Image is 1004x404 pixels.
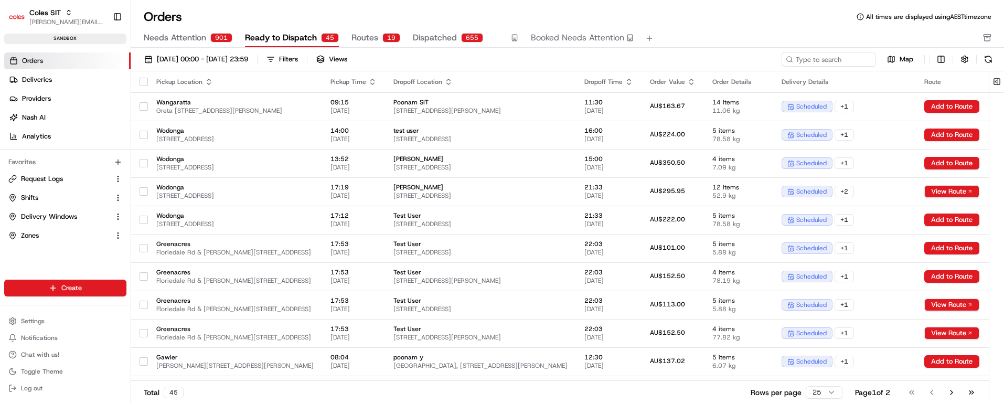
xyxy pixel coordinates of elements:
span: Greenacres [156,296,314,305]
div: + 1 [835,299,854,311]
span: Wodonga [156,211,314,220]
span: AU$350.50 [650,158,685,167]
div: Delivery Details [782,78,907,86]
span: poonam y [393,353,568,362]
span: [DATE] [330,135,377,143]
span: [DATE] [584,163,633,172]
div: Total [144,387,184,398]
span: 78.58 kg [712,135,765,143]
span: AU$152.50 [650,272,685,280]
a: Powered byPylon [74,177,127,186]
span: 17:12 [330,211,377,220]
div: Route [924,78,979,86]
span: Knowledge Base [21,152,80,163]
button: Request Logs [4,171,126,187]
span: Floriedale Rd & [PERSON_NAME][STREET_ADDRESS] [156,305,314,313]
div: 901 [210,33,232,42]
button: View Route [924,327,979,339]
span: 17:53 [330,240,377,248]
span: [GEOGRAPHIC_DATA], [STREET_ADDRESS][PERSON_NAME] [393,362,568,370]
span: test user [393,126,568,135]
span: [DATE] [584,333,633,342]
span: Test User [393,240,568,248]
span: AU$163.67 [650,102,685,110]
span: scheduled [796,131,827,139]
button: View Route [924,299,979,311]
a: Delivery Windows [8,212,110,221]
span: Nash AI [22,113,46,122]
span: Wangaratta [156,98,314,107]
span: [PERSON_NAME][EMAIL_ADDRESS][PERSON_NAME][PERSON_NAME][DOMAIN_NAME] [29,18,104,26]
span: [STREET_ADDRESS][PERSON_NAME] [393,333,568,342]
div: + 1 [835,356,854,367]
button: Toggle Theme [4,364,126,379]
div: 655 [461,33,483,42]
span: Greenacres [156,325,314,333]
div: + 1 [835,271,854,282]
span: Routes [351,31,378,44]
button: Add to Route [924,214,979,226]
a: 📗Knowledge Base [6,148,84,167]
div: Pickup Location [156,78,314,86]
span: [STREET_ADDRESS] [393,192,568,200]
span: scheduled [796,357,827,366]
span: [STREET_ADDRESS][PERSON_NAME] [393,107,568,115]
button: Coles SIT [29,7,61,18]
span: 5 items [712,211,765,220]
span: [STREET_ADDRESS] [156,192,314,200]
input: Type to search [782,52,876,67]
a: Deliveries [4,71,131,88]
div: + 1 [835,101,854,112]
span: [STREET_ADDRESS] [393,163,568,172]
span: Notifications [21,334,58,342]
span: scheduled [796,187,827,196]
span: [PERSON_NAME][STREET_ADDRESS][PERSON_NAME] [156,362,314,370]
span: 17:53 [330,325,377,333]
span: scheduled [796,329,827,337]
div: Order Value [650,78,696,86]
span: 4 items [712,325,765,333]
span: Test User [393,325,568,333]
span: 4 items [712,268,765,277]
span: Toggle Theme [21,367,63,376]
span: [DATE] [584,305,633,313]
span: scheduled [796,301,827,309]
span: Ready to Dispatch [245,31,317,44]
span: 22:03 [584,325,633,333]
span: scheduled [796,216,827,224]
span: 12 items [712,183,765,192]
button: Add to Route [924,355,979,368]
span: Test User [393,268,568,277]
span: Create [61,283,82,293]
span: AU$113.00 [650,300,685,309]
button: Filters [262,52,303,67]
img: Coles SIT [8,8,25,25]
span: AU$137.02 [650,357,685,365]
a: Analytics [4,128,131,145]
img: Nash [10,10,31,31]
span: 17:53 [330,268,377,277]
span: 5 items [712,296,765,305]
p: Rows per page [751,387,802,398]
span: [DATE] [330,192,377,200]
span: [DATE] [330,277,377,285]
span: 22:03 [584,240,633,248]
span: 14:00 [330,126,377,135]
span: Floriedale Rd & [PERSON_NAME][STREET_ADDRESS] [156,277,314,285]
div: Dropoff Time [584,78,633,86]
span: scheduled [796,102,827,111]
span: [STREET_ADDRESS][PERSON_NAME] [393,277,568,285]
span: [DATE] [584,277,633,285]
a: 💻API Documentation [84,148,173,167]
span: 52.9 kg [712,192,765,200]
button: Shifts [4,189,126,206]
div: 💻 [89,153,97,162]
div: + 1 [835,214,854,226]
div: Filters [279,55,298,64]
button: Log out [4,381,126,396]
span: API Documentation [99,152,168,163]
span: [DATE] [330,107,377,115]
button: Chat with us! [4,347,126,362]
a: Orders [4,52,131,69]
